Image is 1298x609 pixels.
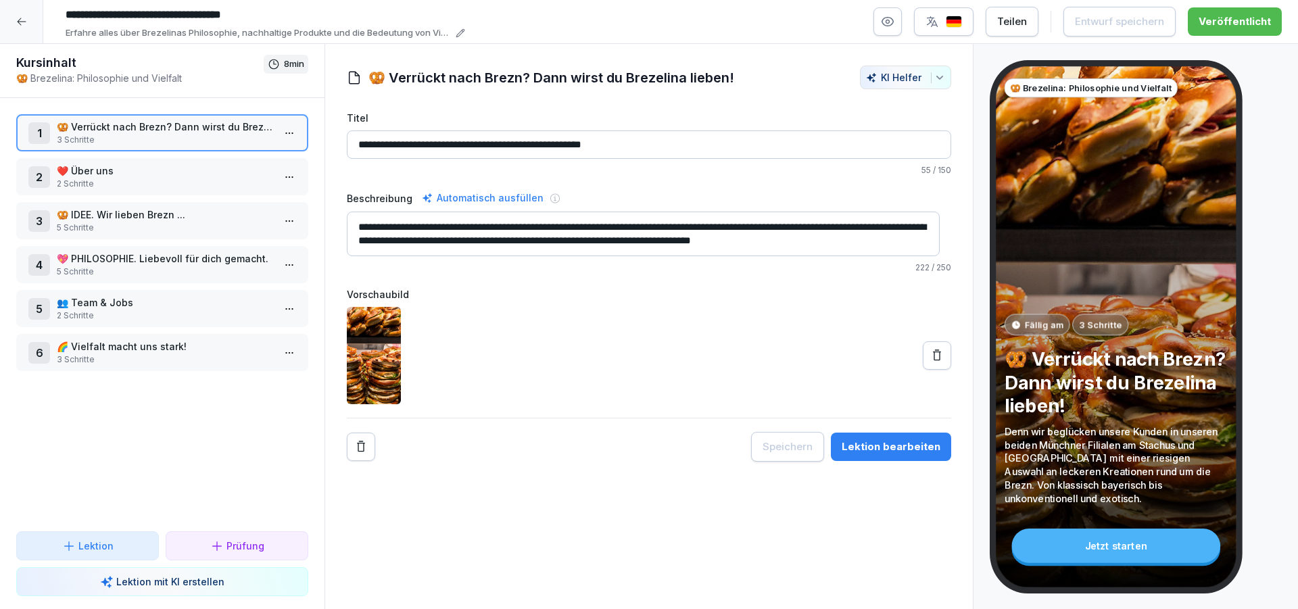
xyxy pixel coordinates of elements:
[57,208,273,222] p: 🥨 IDEE. Wir lieben Brezn ...
[915,262,930,272] span: 222
[751,432,824,462] button: Speichern
[16,71,264,85] p: 🥨 Brezelina: Philosophie und Vielfalt
[57,222,273,234] p: 5 Schritte
[28,122,50,144] div: 1
[347,307,401,404] img: p5sxfwglv8kq0db8t9omnz41.png
[57,310,273,322] p: 2 Schritte
[116,575,224,589] p: Lektion mit KI erstellen
[831,433,951,461] button: Lektion bearbeiten
[57,354,273,366] p: 3 Schritte
[78,539,114,553] p: Lektion
[16,158,308,195] div: 2❤️ Über uns2 Schritte
[57,164,273,178] p: ❤️ Über uns
[419,190,546,206] div: Automatisch ausfüllen
[16,290,308,327] div: 5👥 Team & Jobs2 Schritte
[16,114,308,151] div: 1🥨 Verrückt nach Brezn? Dann wirst du Brezelina lieben!3 Schritte
[57,178,273,190] p: 2 Schritte
[57,295,273,310] p: 👥 Team & Jobs
[347,433,375,461] button: Remove
[347,164,951,176] p: / 150
[16,55,264,71] h1: Kursinhalt
[921,165,931,175] span: 55
[28,298,50,320] div: 5
[763,439,813,454] div: Speichern
[16,246,308,283] div: 4💖 PHILOSOPHIE. Liebevoll für dich gemacht.5 Schritte
[946,16,962,28] img: de.svg
[28,342,50,364] div: 6
[1010,82,1172,95] p: 🥨 Brezelina: Philosophie und Vielfalt
[986,7,1038,36] button: Teilen
[28,210,50,232] div: 3
[1075,14,1164,29] div: Entwurf speichern
[16,567,308,596] button: Lektion mit KI erstellen
[28,166,50,188] div: 2
[860,66,951,89] button: KI Helfer
[1188,7,1282,36] button: Veröffentlicht
[368,68,734,88] h1: 🥨 Verrückt nach Brezn? Dann wirst du Brezelina lieben!
[57,266,273,278] p: 5 Schritte
[57,120,273,134] p: 🥨 Verrückt nach Brezn? Dann wirst du Brezelina lieben!
[347,191,412,205] label: Beschreibung
[347,287,951,301] label: Vorschaubild
[1005,424,1228,505] p: Denn wir beglücken unsere Kunden in unseren beiden Münchner Filialen am Stachus und [GEOGRAPHIC_D...
[842,439,940,454] div: Lektion bearbeiten
[1005,347,1228,417] p: 🥨 Verrückt nach Brezn? Dann wirst du Brezelina lieben!
[16,334,308,371] div: 6🌈 Vielfalt macht uns stark!3 Schritte
[28,254,50,276] div: 4
[226,539,264,553] p: Prüfung
[57,339,273,354] p: 🌈 Vielfalt macht uns stark!
[166,531,308,560] button: Prüfung
[284,57,304,71] p: 8 min
[57,251,273,266] p: 💖 PHILOSOPHIE. Liebevoll für dich gemacht.
[997,14,1027,29] div: Teilen
[866,72,945,83] div: KI Helfer
[1012,529,1221,563] div: Jetzt starten
[16,202,308,239] div: 3🥨 IDEE. Wir lieben Brezn ...5 Schritte
[347,262,951,274] p: / 250
[1025,318,1063,331] p: Fällig am
[16,531,159,560] button: Lektion
[347,111,951,125] label: Titel
[1199,14,1271,29] div: Veröffentlicht
[66,26,452,40] p: Erfahre alles über Brezelinas Philosophie, nachhaltige Produkte und die Bedeutung von Vielfalt im...
[1063,7,1176,36] button: Entwurf speichern
[1079,318,1122,331] p: 3 Schritte
[57,134,273,146] p: 3 Schritte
